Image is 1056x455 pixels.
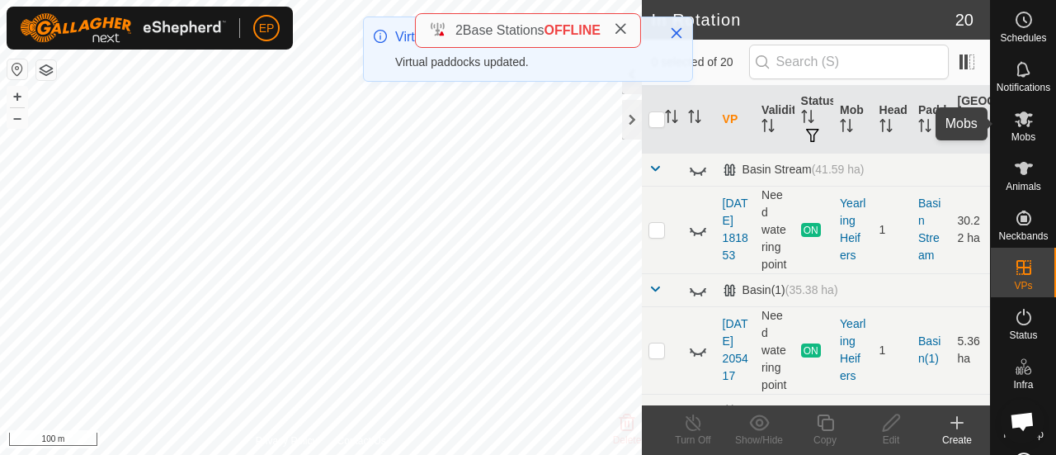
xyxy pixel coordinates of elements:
div: Basin(1) [723,283,838,297]
div: Yearling Heifers [840,195,865,264]
td: 5.36 ha [951,306,990,394]
span: EP [259,20,275,37]
p-sorticon: Activate to sort [801,112,814,126]
td: 30.22 ha [951,186,990,273]
span: (32.7 ha) [786,404,832,417]
td: 1 [873,306,912,394]
span: Infra [1013,380,1033,390]
a: [DATE] 205417 [723,317,748,382]
div: Copy [792,433,858,448]
div: Corbetts [723,404,832,418]
a: Basin(1) [918,334,940,365]
span: Schedules [1000,33,1046,43]
div: Yearling Heifers [840,315,865,385]
div: Show/Hide [726,433,792,448]
p-sorticon: Activate to sort [840,121,853,135]
p-sorticon: Activate to sort [665,112,678,126]
span: Notifications [997,83,1050,92]
input: Search (S) [749,45,949,79]
div: Create [924,433,990,448]
th: Paddock [912,86,950,154]
div: Virtual paddocks updated. [395,54,653,71]
div: Turn Off [660,433,726,448]
span: OFFLINE [544,23,601,37]
th: VP [716,86,755,154]
th: Validity [755,86,794,154]
div: Basin Stream [723,163,865,177]
p-sorticon: Activate to sort [761,121,775,135]
th: Head [873,86,912,154]
th: Status [794,86,833,154]
span: (41.59 ha) [812,163,865,176]
p-sorticon: Activate to sort [918,121,931,135]
td: Need watering point [755,306,794,394]
span: Heatmap [1003,429,1044,439]
span: (35.38 ha) [785,283,838,296]
a: Privacy Policy [256,434,318,448]
span: 20 [955,7,973,32]
button: + [7,87,27,107]
a: Open chat [1000,399,1044,443]
span: Animals [1006,182,1041,192]
div: Virtual Paddocks [395,27,653,47]
p-sorticon: Activate to sort [958,130,971,143]
p-sorticon: Activate to sort [688,112,701,126]
th: [GEOGRAPHIC_DATA] Area [951,86,990,154]
span: Base Stations [463,23,544,37]
span: VPs [1014,281,1032,291]
button: Map Layers [36,60,56,80]
a: [DATE] 181853 [723,197,748,262]
button: Close [665,21,688,45]
span: Mobs [1011,132,1035,142]
h2: In Rotation [652,10,955,30]
span: Status [1009,330,1037,340]
button: Reset Map [7,59,27,79]
span: Neckbands [998,231,1048,241]
span: 0 selected of 20 [652,54,749,71]
span: 2 [455,23,463,37]
td: 1 [873,186,912,273]
img: Gallagher Logo [20,13,226,43]
p-sorticon: Activate to sort [879,121,893,135]
th: Mob [833,86,872,154]
button: – [7,108,27,128]
td: Need watering point [755,186,794,273]
div: Edit [858,433,924,448]
a: Basin Stream [918,197,940,262]
span: ON [801,223,821,237]
a: Contact Us [337,434,385,448]
span: ON [801,344,821,358]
